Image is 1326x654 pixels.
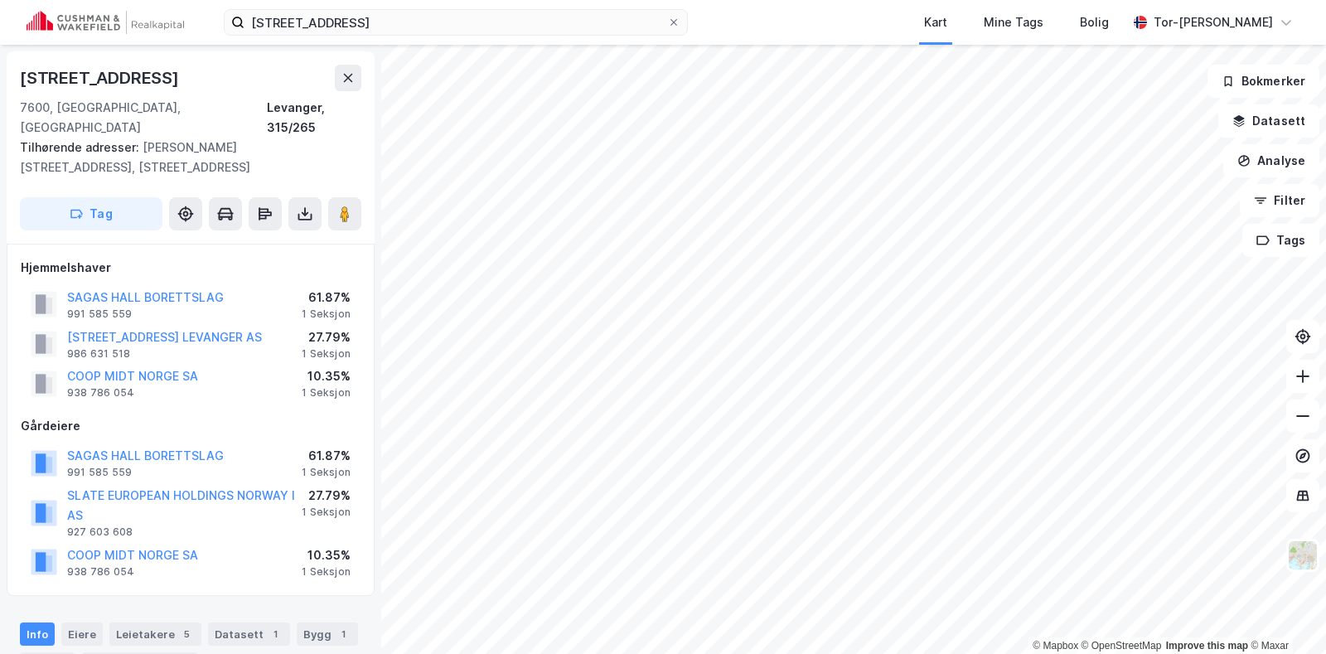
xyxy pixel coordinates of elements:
div: Kontrollprogram for chat [1243,574,1326,654]
div: Kart [924,12,947,32]
button: Analyse [1223,144,1319,177]
div: Mine Tags [984,12,1043,32]
div: 61.87% [302,288,351,308]
div: Leietakere [109,623,201,646]
div: 1 Seksjon [302,347,351,361]
div: 986 631 518 [67,347,130,361]
input: Søk på adresse, matrikkel, gårdeiere, leietakere eller personer [244,10,667,35]
div: [STREET_ADDRESS] [20,65,182,91]
div: 7600, [GEOGRAPHIC_DATA], [GEOGRAPHIC_DATA] [20,98,267,138]
div: 991 585 559 [67,308,132,321]
div: Bolig [1080,12,1109,32]
div: Bygg [297,623,358,646]
a: Improve this map [1166,640,1248,652]
div: Levanger, 315/265 [267,98,361,138]
button: Datasett [1218,104,1319,138]
div: Eiere [61,623,103,646]
div: Tor-[PERSON_NAME] [1154,12,1273,32]
div: 1 Seksjon [302,466,351,479]
iframe: Chat Widget [1243,574,1326,654]
div: 1 Seksjon [302,308,351,321]
div: Gårdeiere [21,416,361,436]
div: 927 603 608 [67,526,133,539]
img: cushman-wakefield-realkapital-logo.202ea83816669bd177139c58696a8fa1.svg [27,11,184,34]
div: 991 585 559 [67,466,132,479]
button: Tags [1242,224,1319,257]
button: Tag [20,197,162,230]
div: Datasett [208,623,290,646]
span: Tilhørende adresser: [20,140,143,154]
div: 1 Seksjon [302,386,351,400]
div: 1 [335,626,351,642]
div: 10.35% [302,366,351,386]
img: Z [1287,540,1319,571]
div: 10.35% [302,545,351,565]
div: 27.79% [302,486,351,506]
div: Hjemmelshaver [21,258,361,278]
div: 61.87% [302,446,351,466]
div: 938 786 054 [67,386,134,400]
div: 1 [267,626,283,642]
button: Filter [1240,184,1319,217]
a: OpenStreetMap [1082,640,1162,652]
div: Info [20,623,55,646]
div: 5 [178,626,195,642]
div: [PERSON_NAME] [STREET_ADDRESS], [STREET_ADDRESS] [20,138,348,177]
div: 1 Seksjon [302,506,351,519]
button: Bokmerker [1207,65,1319,98]
div: 938 786 054 [67,565,134,579]
div: 27.79% [302,327,351,347]
div: 1 Seksjon [302,565,351,579]
a: Mapbox [1033,640,1078,652]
